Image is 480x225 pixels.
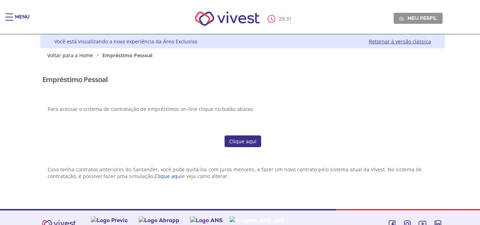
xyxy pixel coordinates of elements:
div: Menu [15,14,29,28]
span: Empréstimo Pessoal [102,52,152,59]
img: Meu perfil [399,16,404,21]
p: Para acessar o sistema de contratação de empréstimos on-line clique no botão abaixo. [48,99,438,112]
section: <span lang="pt-BR" dir="ltr">Visualizador do Conteúdo da Web</span> 1 [42,154,443,195]
a: Clique aqui [155,173,182,180]
img: Logo Previc [91,216,128,224]
a: Clique aqui [225,135,261,148]
a: Voltar para a Home [47,52,93,59]
img: Vivest [187,4,268,34]
img: Logo Abrapp [139,216,179,224]
img: Imagem ANS-SIG [230,216,284,224]
p: Caso tenha contratos anteriores do Santander, você pode quitá-los com juros menores, e fazer um n... [48,166,438,180]
img: Logo ANS [190,216,223,224]
section: <span lang="pt-BR" dir="ltr">Visualizador do Conteúdo da Web</span> [42,65,443,128]
div: Vivest [35,34,445,209]
div: : [268,15,293,23]
span: 29 [279,15,285,22]
span: 31 [286,15,292,22]
a: Meu perfil [394,13,443,23]
a: Retornar à versão clássica [369,38,431,45]
div: Você está visualizando a nova experiência da Área Exclusiva [54,38,197,45]
span: Meu perfil [408,15,437,21]
span: > [95,52,101,59]
section: <span lang="pt-BR" dir="ltr">CMCorp</span> [42,135,443,148]
h3: Empréstimo Pessoal [42,76,108,84]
